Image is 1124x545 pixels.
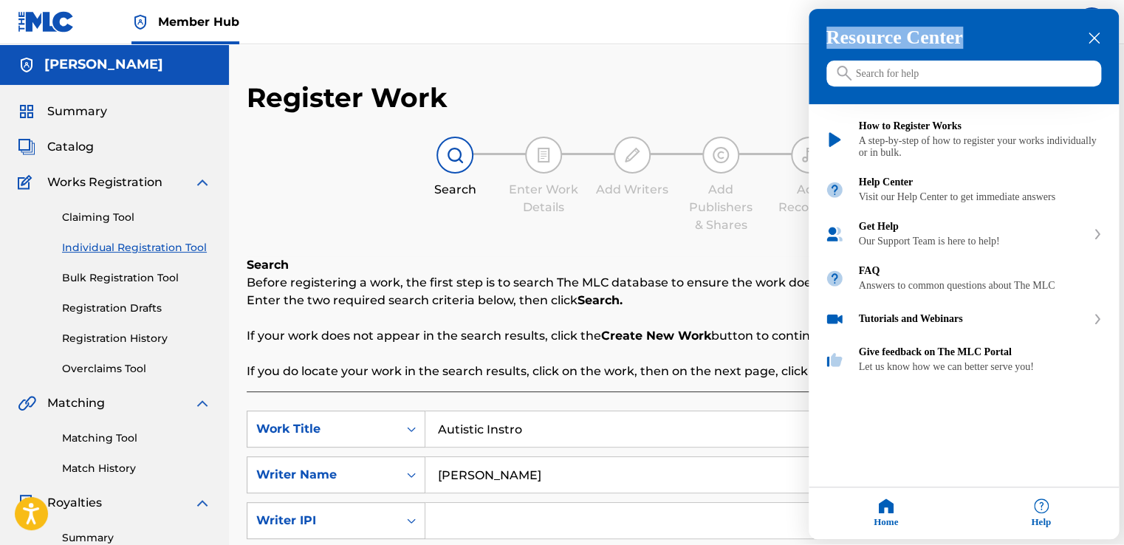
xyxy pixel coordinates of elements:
div: entering resource center home [809,105,1119,383]
img: module icon [825,131,844,150]
div: Tutorials and Webinars [809,301,1119,338]
div: Help [964,488,1119,540]
img: module icon [825,310,844,329]
div: Give feedback on The MLC Portal [859,347,1103,359]
div: Visit our Help Center to get immediate answers [859,192,1103,204]
svg: icon [837,66,851,81]
div: Help Center [859,177,1103,189]
svg: expand [1093,315,1102,325]
img: module icon [825,181,844,200]
div: Get Help [859,222,1086,233]
img: module icon [825,270,844,289]
div: Our Support Team is here to help! [859,236,1086,248]
div: How to Register Works [859,121,1103,133]
img: module icon [825,351,844,370]
div: Get Help [809,213,1119,257]
div: Tutorials and Webinars [859,314,1086,326]
div: Answers to common questions about The MLC [859,281,1103,292]
div: close resource center [1087,32,1101,46]
div: How to Register Works [809,112,1119,168]
div: FAQ [809,257,1119,301]
div: Help Center [809,168,1119,213]
div: Give feedback on The MLC Portal [809,338,1119,383]
div: A step-by-step of how to register your works individually or in bulk. [859,136,1103,160]
div: Resource center home modules [809,105,1119,383]
input: Search for help [826,61,1101,87]
img: module icon [825,225,844,244]
h3: Resource Center [826,27,1101,49]
div: FAQ [859,266,1103,278]
svg: expand [1093,230,1102,240]
div: Home [809,488,964,540]
div: Let us know how we can better serve you! [859,362,1103,374]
